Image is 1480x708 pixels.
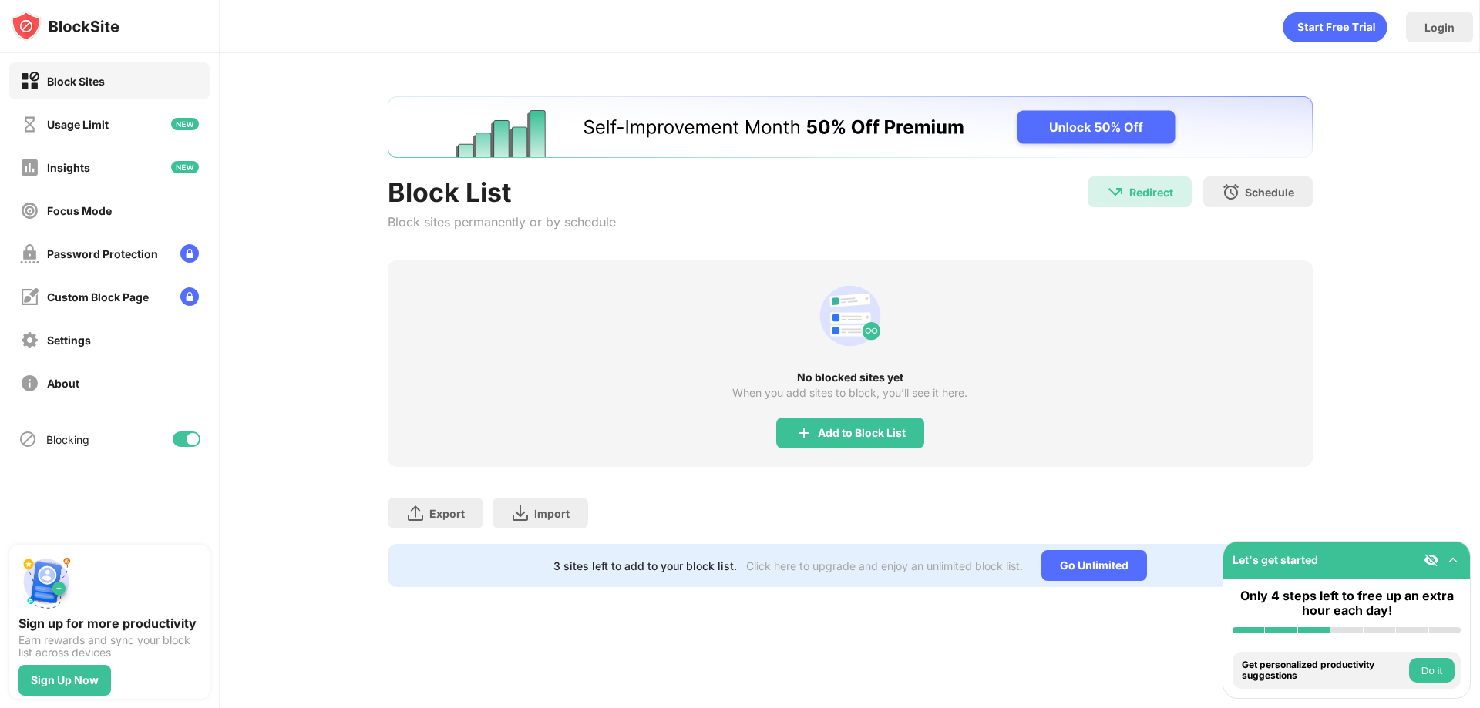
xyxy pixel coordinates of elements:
div: Usage Limit [47,118,109,131]
img: push-signup.svg [18,554,74,609]
img: new-icon.svg [171,161,199,173]
div: Focus Mode [47,204,112,217]
div: Login [1424,21,1455,34]
div: Import [534,507,570,520]
div: Go Unlimited [1041,550,1147,581]
div: Redirect [1129,186,1173,199]
img: time-usage-off.svg [20,115,39,134]
img: focus-off.svg [20,201,39,220]
div: Only 4 steps left to free up an extra hour each day! [1233,589,1461,618]
div: Export [429,507,465,520]
img: about-off.svg [20,374,39,393]
div: Click here to upgrade and enjoy an unlimited block list. [746,559,1023,572]
div: No blocked sites yet [388,371,1313,384]
img: password-protection-off.svg [20,244,39,263]
div: Custom Block Page [47,290,149,304]
img: lock-menu.svg [180,287,199,306]
div: Get personalized productivity suggestions [1242,659,1405,682]
button: Do it [1409,658,1455,683]
div: Settings [47,334,91,347]
div: Sign Up Now [31,674,99,686]
img: eye-not-visible.svg [1424,552,1439,568]
img: logo-blocksite.svg [11,11,119,42]
div: Blocking [46,433,89,446]
div: Earn rewards and sync your block list across devices [18,634,200,659]
div: Let's get started [1233,553,1318,566]
img: customize-block-page-off.svg [20,287,39,307]
div: Block List [388,176,616,208]
div: Block Sites [47,75,105,88]
div: animation [1283,12,1387,42]
div: Block sites permanently or by schedule [388,214,616,230]
img: omni-setup-toggle.svg [1445,552,1461,568]
iframe: Banner [388,96,1313,158]
div: Password Protection [47,247,158,260]
img: settings-off.svg [20,331,39,350]
div: About [47,377,79,390]
img: insights-off.svg [20,158,39,177]
div: Insights [47,161,90,174]
div: Sign up for more productivity [18,616,200,631]
div: When you add sites to block, you’ll see it here. [732,387,967,399]
div: animation [813,279,887,353]
img: lock-menu.svg [180,244,199,263]
div: 3 sites left to add to your block list. [553,559,737,572]
div: Add to Block List [818,427,906,439]
img: block-on.svg [20,72,39,91]
img: new-icon.svg [171,118,199,130]
div: Schedule [1245,186,1294,199]
img: blocking-icon.svg [18,430,37,448]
